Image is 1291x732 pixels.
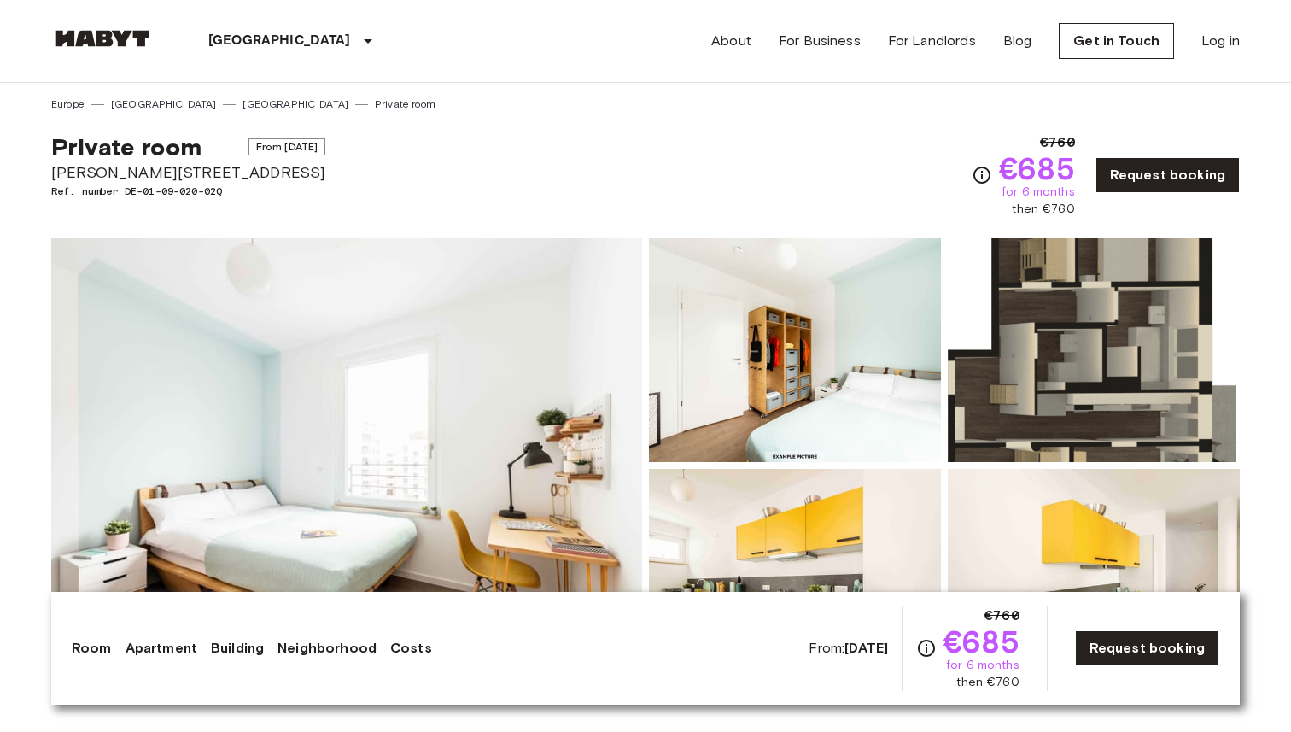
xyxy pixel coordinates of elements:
span: €760 [984,606,1019,626]
a: Request booking [1095,157,1240,193]
span: then €760 [1012,201,1074,218]
a: Get in Touch [1059,23,1174,59]
img: Picture of unit DE-01-09-020-02Q [948,238,1240,462]
img: Marketing picture of unit DE-01-09-020-02Q [51,238,642,693]
span: then €760 [956,674,1019,691]
svg: Check cost overview for full price breakdown. Please note that discounts apply to new joiners onl... [972,165,992,185]
a: Neighborhood [277,638,377,659]
img: Picture of unit DE-01-09-020-02Q [649,238,941,462]
a: Costs [390,638,432,659]
a: Log in [1201,31,1240,51]
a: Apartment [126,638,197,659]
span: €685 [999,153,1075,184]
a: [GEOGRAPHIC_DATA] [242,97,348,112]
span: Ref. number DE-01-09-020-02Q [51,184,325,199]
a: About [711,31,751,51]
a: Room [72,638,112,659]
span: From: [809,639,888,658]
a: For Landlords [888,31,976,51]
a: Request booking [1075,630,1219,666]
img: Picture of unit DE-01-09-020-02Q [649,469,941,693]
a: Blog [1003,31,1032,51]
span: €760 [1040,132,1075,153]
p: [GEOGRAPHIC_DATA] [208,31,351,51]
a: Europe [51,97,85,112]
span: for 6 months [946,657,1019,674]
span: Private room [51,132,202,161]
span: for 6 months [1002,184,1075,201]
a: [GEOGRAPHIC_DATA] [111,97,217,112]
span: €685 [943,626,1019,657]
img: Habyt [51,30,154,47]
span: From [DATE] [248,138,326,155]
img: Picture of unit DE-01-09-020-02Q [948,469,1240,693]
svg: Check cost overview for full price breakdown. Please note that discounts apply to new joiners onl... [916,638,937,659]
a: Private room [375,97,435,112]
span: [PERSON_NAME][STREET_ADDRESS] [51,161,325,184]
a: Building [211,638,264,659]
b: [DATE] [844,640,888,656]
a: For Business [779,31,861,51]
